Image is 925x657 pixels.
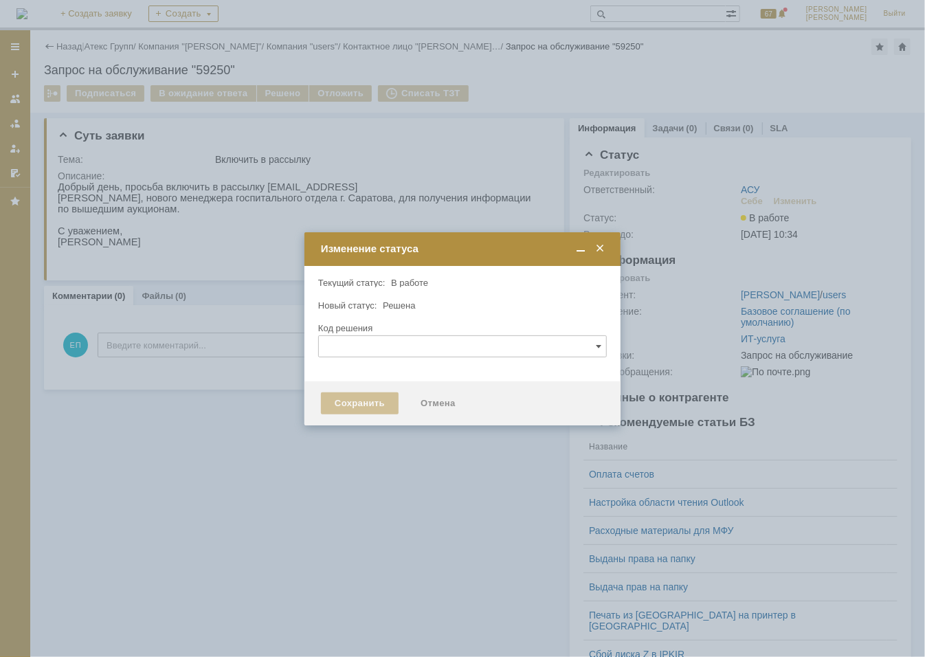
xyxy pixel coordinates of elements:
[574,243,588,255] span: Свернуть (Ctrl + M)
[593,243,607,255] span: Закрыть
[321,243,607,255] div: Изменение статуса
[318,278,385,288] label: Текущий статус:
[383,300,415,311] span: Решена
[318,300,377,311] label: Новый статус:
[318,324,604,333] div: Код решения
[391,278,428,288] span: В работе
